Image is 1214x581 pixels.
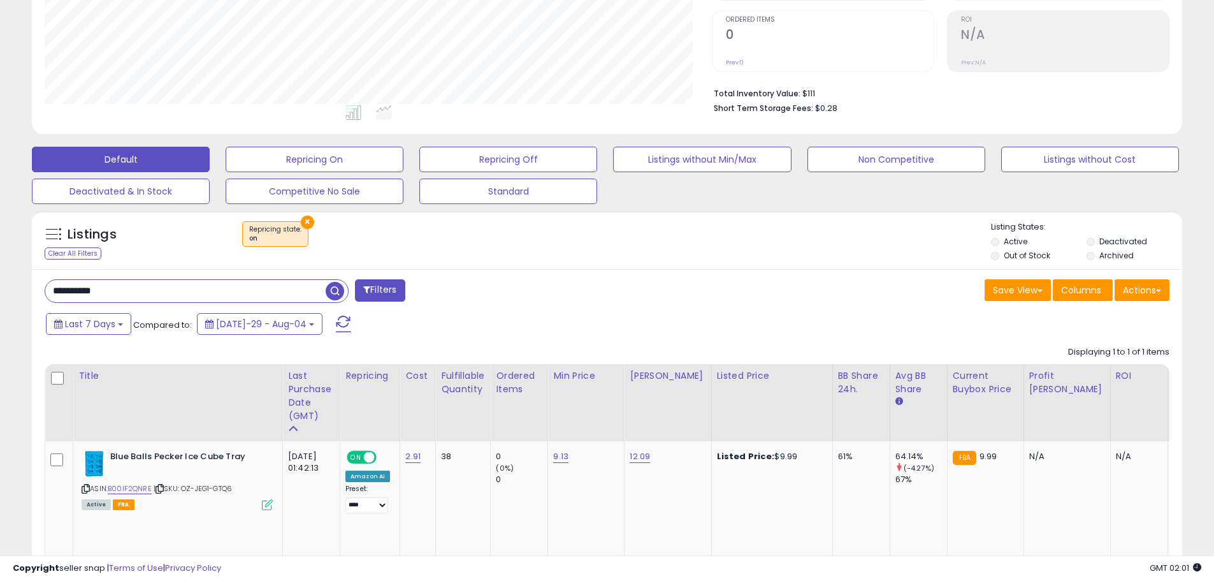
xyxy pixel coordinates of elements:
[553,369,619,383] div: Min Price
[496,369,542,396] div: Ordered Items
[345,369,394,383] div: Repricing
[82,451,273,509] div: ASIN:
[815,102,837,114] span: $0.28
[45,247,101,260] div: Clear All Filters
[961,17,1169,24] span: ROI
[288,451,330,474] div: [DATE] 01:42:13
[226,179,403,204] button: Competitive No Sale
[441,369,485,396] div: Fulfillable Quantity
[110,451,265,466] b: Blue Balls Pecker Ice Cube Tray
[32,147,210,172] button: Default
[717,450,775,462] b: Listed Price:
[405,450,421,463] a: 2.91
[108,483,152,494] a: B00IF2QNRE
[46,313,131,335] button: Last 7 Days
[726,17,934,24] span: Ordered Items
[226,147,403,172] button: Repricing On
[1099,236,1147,247] label: Deactivated
[979,450,997,462] span: 9.99
[68,226,117,244] h5: Listings
[985,279,1051,301] button: Save View
[953,451,976,465] small: FBA
[717,451,823,462] div: $9.99
[895,369,942,396] div: Avg BB Share
[1004,250,1050,261] label: Out of Stock
[953,369,1018,396] div: Current Buybox Price
[13,563,221,575] div: seller snap | |
[1029,451,1101,462] div: N/A
[717,369,827,383] div: Listed Price
[1053,279,1113,301] button: Columns
[838,369,885,396] div: BB Share 24h.
[345,485,390,513] div: Preset:
[496,463,514,473] small: (0%)
[807,147,985,172] button: Non Competitive
[630,369,705,383] div: [PERSON_NAME]
[553,450,568,463] a: 9.13
[113,499,134,510] span: FBA
[355,279,405,302] button: Filters
[895,474,947,485] div: 67%
[496,451,547,462] div: 0
[496,474,547,485] div: 0
[82,499,111,510] span: All listings currently available for purchase on Amazon
[375,452,395,463] span: OFF
[1004,236,1027,247] label: Active
[1029,369,1105,396] div: Profit [PERSON_NAME]
[714,85,1160,100] li: $111
[133,319,192,331] span: Compared to:
[895,396,903,408] small: Avg BB Share.
[613,147,791,172] button: Listings without Min/Max
[78,369,277,383] div: Title
[991,221,1182,233] p: Listing States:
[1150,562,1201,574] span: 2025-08-12 02:01 GMT
[301,216,314,229] button: ×
[1116,369,1162,383] div: ROI
[249,224,301,244] span: Repricing state :
[13,562,59,574] strong: Copyright
[249,234,301,243] div: on
[1061,284,1101,297] span: Columns
[32,179,210,204] button: Deactivated & In Stock
[288,369,335,423] div: Last Purchase Date (GMT)
[726,59,744,66] small: Prev: 0
[630,450,650,463] a: 12.09
[154,483,232,494] span: | SKU: OZ-JEG1-GTQ6
[348,452,364,463] span: ON
[1116,451,1158,462] div: N/A
[1115,279,1169,301] button: Actions
[109,562,163,574] a: Terms of Use
[82,451,107,476] img: 41wH+gYcX9L._SL40_.jpg
[197,313,322,335] button: [DATE]-29 - Aug-04
[419,147,597,172] button: Repricing Off
[714,88,800,99] b: Total Inventory Value:
[961,59,986,66] small: Prev: N/A
[895,451,947,462] div: 64.14%
[345,471,390,482] div: Amazon AI
[714,103,813,114] b: Short Term Storage Fees:
[65,318,115,330] span: Last 7 Days
[441,451,481,462] div: 38
[961,27,1169,45] h2: N/A
[904,463,934,473] small: (-4.27%)
[1068,346,1169,358] div: Displaying 1 to 1 of 1 items
[216,318,307,330] span: [DATE]-29 - Aug-04
[405,369,430,383] div: Cost
[838,451,880,462] div: 61%
[726,27,934,45] h2: 0
[1099,250,1134,261] label: Archived
[1001,147,1179,172] button: Listings without Cost
[419,179,597,204] button: Standard
[165,562,221,574] a: Privacy Policy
